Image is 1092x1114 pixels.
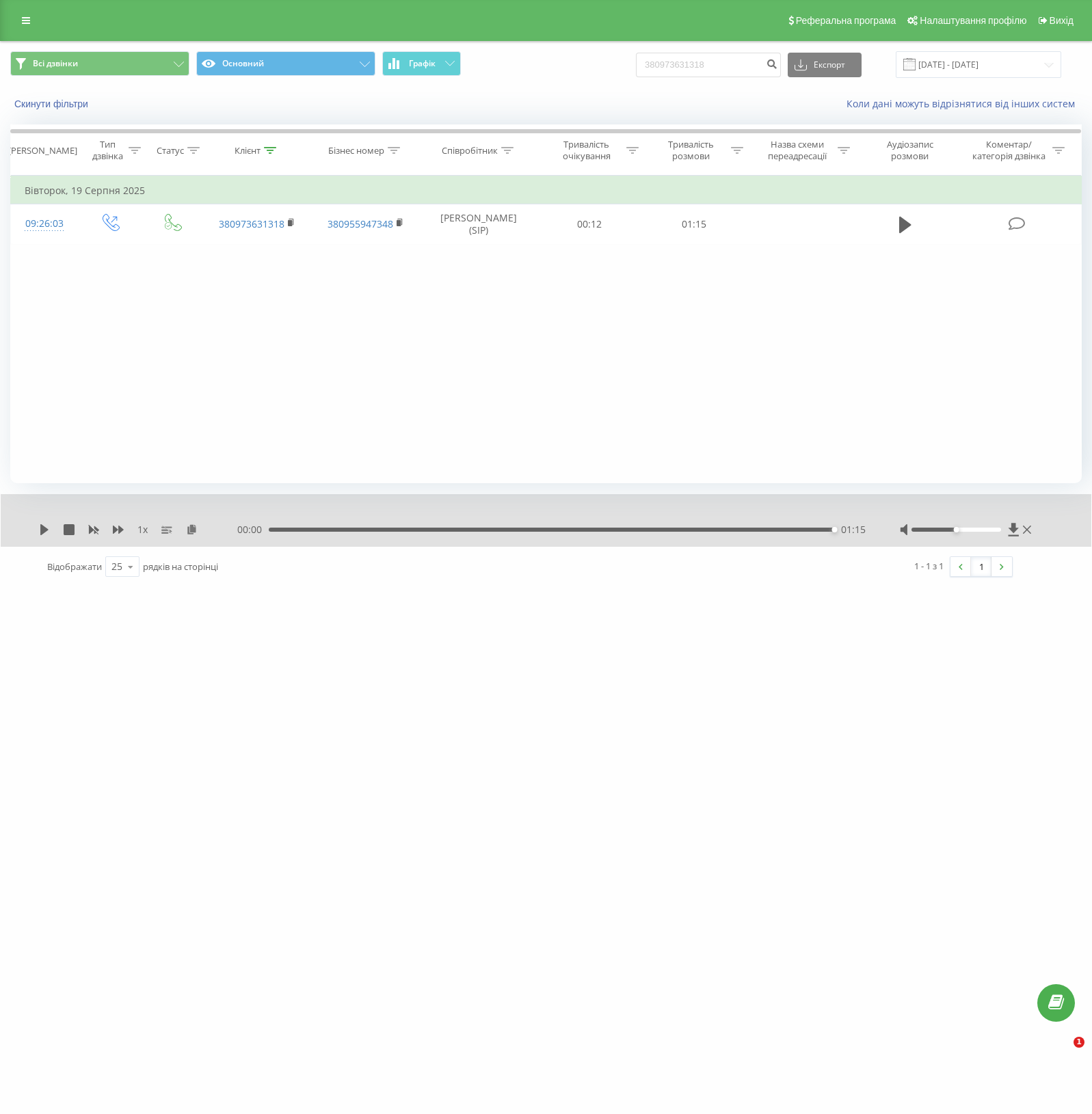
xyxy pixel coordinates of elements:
span: Вихід [1050,15,1074,26]
iframe: Intercom live chat [1046,1037,1078,1070]
td: 01:15 [642,204,747,244]
a: 380973631318 [219,217,284,230]
div: Accessibility label [832,527,838,532]
div: 25 [111,560,122,573]
div: [PERSON_NAME] [8,145,77,157]
div: Тривалість очікування [550,139,623,162]
span: Відображати [47,560,102,573]
span: Всі дзвінки [33,58,78,69]
span: Графік [409,59,436,68]
button: Основний [196,51,375,76]
span: Реферальна програма [796,15,896,26]
div: Коментар/категорія дзвінка [969,139,1049,162]
button: Експорт [788,53,862,77]
span: 00:00 [237,523,269,536]
button: Графік [382,51,461,76]
a: Коли дані можуть відрізнятися вiд інших систем [847,97,1082,110]
button: Скинути фільтри [10,98,95,110]
div: 1 - 1 з 1 [914,559,944,573]
button: Всі дзвінки [10,51,189,76]
div: Клієнт [235,145,261,157]
div: Аудіозапис розмови [868,139,953,162]
div: Accessibility label [954,527,959,532]
span: рядків на сторінці [143,560,218,573]
div: Співробітник [442,145,498,157]
div: Тип дзвінка [90,139,125,162]
div: Тривалість розмови [654,139,728,162]
a: 1 [971,557,991,576]
div: 09:26:03 [25,210,64,237]
div: Статус [157,145,184,157]
div: Назва схеми переадресації [761,139,834,162]
span: 1 x [137,523,148,536]
td: [PERSON_NAME] (SIP) [421,204,537,244]
td: 00:12 [537,204,642,244]
span: 01:15 [841,523,866,536]
span: 1 [1074,1037,1084,1048]
span: Налаштування профілю [920,15,1026,26]
div: Бізнес номер [328,145,384,157]
td: Вівторок, 19 Серпня 2025 [11,177,1082,204]
a: 380955947348 [328,217,393,230]
input: Пошук за номером [636,53,781,77]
